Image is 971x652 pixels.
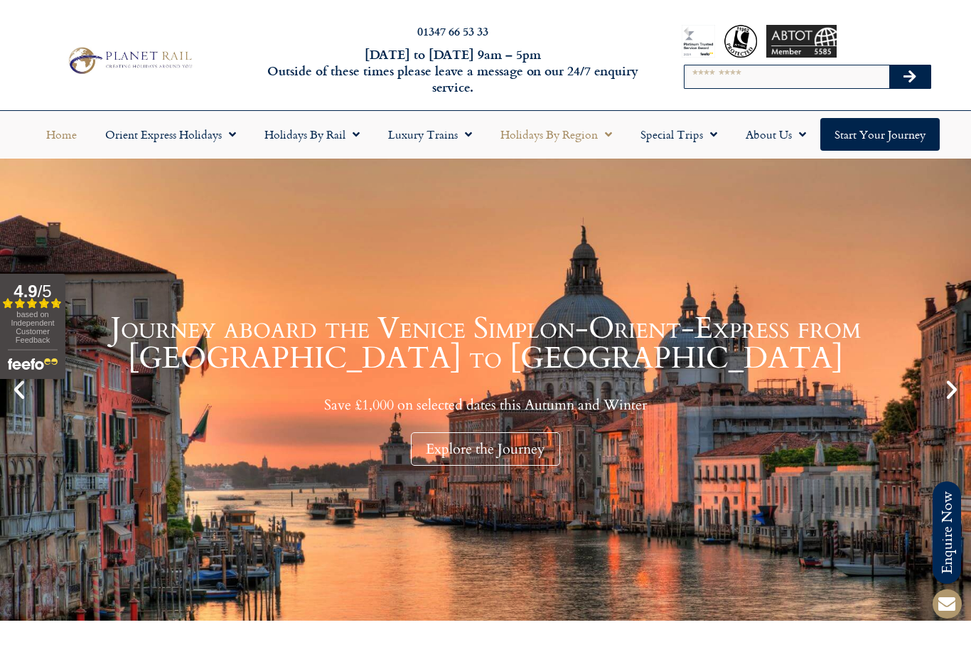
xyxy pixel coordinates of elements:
[417,23,488,39] a: 01347 66 53 33
[731,118,820,151] a: About Us
[63,44,196,77] img: Planet Rail Train Holidays Logo
[820,118,940,151] a: Start your Journey
[7,378,31,402] div: Previous slide
[626,118,731,151] a: Special Trips
[36,314,935,373] h1: Journey aboard the Venice Simplon-Orient-Express from [GEOGRAPHIC_DATA] to [GEOGRAPHIC_DATA]
[374,118,486,151] a: Luxury Trains
[411,432,560,466] div: Explore the Journey
[36,396,935,414] p: Save £1,000 on selected dates this Autumn and Winter
[250,118,374,151] a: Holidays by Rail
[262,46,643,96] h6: [DATE] to [DATE] 9am – 5pm Outside of these times please leave a message on our 24/7 enquiry serv...
[7,118,964,151] nav: Menu
[889,65,930,88] button: Search
[32,118,91,151] a: Home
[486,118,626,151] a: Holidays by Region
[91,118,250,151] a: Orient Express Holidays
[940,378,964,402] div: Next slide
